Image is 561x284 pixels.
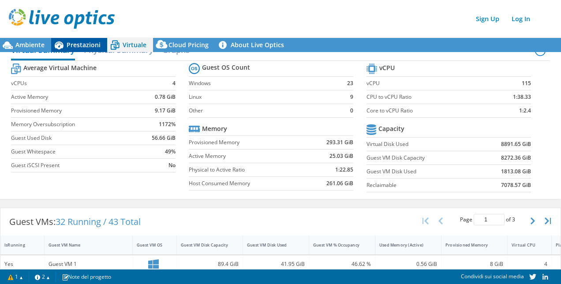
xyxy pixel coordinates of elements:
[15,41,45,49] span: Ambiente
[11,106,140,115] label: Provisioned Memory
[189,106,338,115] label: Other
[168,41,209,49] span: Cloud Pricing
[189,152,306,161] label: Active Memory
[513,93,531,101] b: 1:38.33
[350,106,353,115] b: 0
[172,79,176,88] b: 4
[159,120,176,129] b: 1172%
[326,138,353,147] b: 293.31 GiB
[501,167,531,176] b: 1813.08 GiB
[335,165,353,174] b: 1:22.85
[215,38,291,52] a: About Live Optics
[367,106,488,115] label: Core to vCPU Ratio
[326,179,353,188] b: 261.06 GiB
[9,9,115,29] img: live_optics_svg.svg
[189,93,338,101] label: Linux
[2,271,29,282] a: 1
[137,242,162,248] div: Guest VM OS
[56,271,117,282] a: Note del progetto
[152,134,176,142] b: 56.66 GiB
[0,208,150,235] div: Guest VMs:
[350,93,353,101] b: 9
[367,153,478,162] label: Guest VM Disk Capacity
[329,152,353,161] b: 25.03 GiB
[379,242,426,248] div: Used Memory (Active)
[367,140,478,149] label: Virtual Disk Used
[247,259,305,269] div: 41.95 GiB
[202,63,250,72] b: Guest OS Count
[367,181,478,190] label: Reclaimable
[67,41,101,49] span: Prestazioni
[168,161,176,170] b: No
[512,242,537,248] div: Virtual CPU
[313,259,371,269] div: 46.62 %
[378,124,404,133] b: Capacity
[247,242,294,248] div: Guest VM Disk Used
[49,259,128,269] div: Guest VM 1
[379,64,395,72] b: vCPU
[471,12,504,25] a: Sign Up
[313,242,360,248] div: Guest VM % Occupancy
[519,106,531,115] b: 1:2.4
[501,153,531,162] b: 8272.36 GiB
[4,259,40,269] div: Yes
[501,181,531,190] b: 7078.57 GiB
[189,138,306,147] label: Provisioned Memory
[189,179,306,188] label: Host Consumed Memory
[347,79,353,88] b: 23
[474,214,505,225] input: jump to page
[11,120,140,129] label: Memory Oversubscription
[367,79,488,88] label: vCPU
[181,259,239,269] div: 89.4 GiB
[189,165,306,174] label: Physical to Active Ratio
[460,214,515,225] span: Page of
[11,134,140,142] label: Guest Used Disk
[522,79,531,88] b: 115
[11,93,140,101] label: Active Memory
[367,93,488,101] label: CPU to vCPU Ratio
[11,147,140,156] label: Guest Whitespace
[512,216,515,223] span: 3
[123,41,146,49] span: Virtuale
[501,140,531,149] b: 8891.65 GiB
[202,124,227,133] b: Memory
[165,147,176,156] b: 49%
[507,12,535,25] a: Log In
[155,93,176,101] b: 0.78 GiB
[11,79,140,88] label: vCPUs
[461,273,524,280] span: Condividi sui social media
[4,242,30,248] div: IsRunning
[367,167,478,176] label: Guest VM Disk Used
[29,271,56,282] a: 2
[379,259,437,269] div: 0.56 GiB
[155,106,176,115] b: 9.17 GiB
[181,242,228,248] div: Guest VM Disk Capacity
[512,259,547,269] div: 4
[445,259,503,269] div: 8 GiB
[445,242,493,248] div: Provisioned Memory
[23,64,97,72] b: Average Virtual Machine
[56,216,141,228] span: 32 Running / 43 Total
[189,79,338,88] label: Windows
[11,161,140,170] label: Guest iSCSI Present
[49,242,118,248] div: Guest VM Name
